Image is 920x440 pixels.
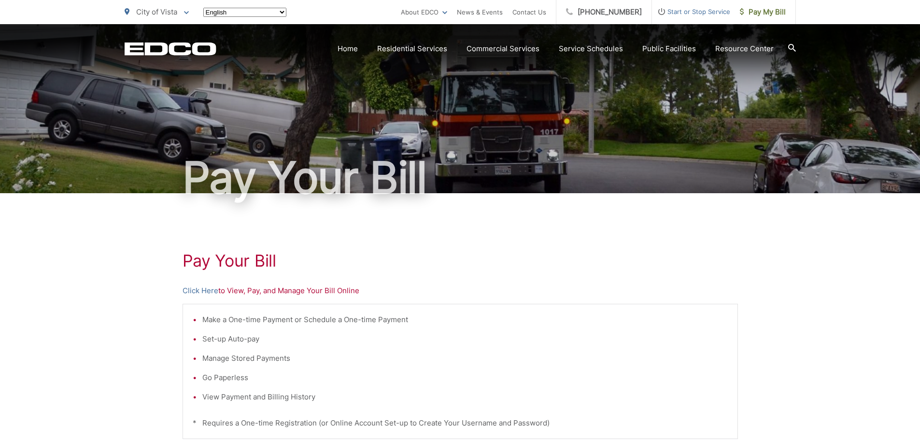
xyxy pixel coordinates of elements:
[512,6,546,18] a: Contact Us
[401,6,447,18] a: About EDCO
[202,353,728,364] li: Manage Stored Payments
[136,7,177,16] span: City of Vista
[457,6,503,18] a: News & Events
[202,314,728,326] li: Make a One-time Payment or Schedule a One-time Payment
[183,285,738,297] p: to View, Pay, and Manage Your Bill Online
[377,43,447,55] a: Residential Services
[467,43,539,55] a: Commercial Services
[125,42,216,56] a: EDCD logo. Return to the homepage.
[202,391,728,403] li: View Payment and Billing History
[642,43,696,55] a: Public Facilities
[740,6,786,18] span: Pay My Bill
[202,333,728,345] li: Set-up Auto-pay
[183,285,218,297] a: Click Here
[125,154,796,202] h1: Pay Your Bill
[193,417,728,429] p: * Requires a One-time Registration (or Online Account Set-up to Create Your Username and Password)
[338,43,358,55] a: Home
[202,372,728,383] li: Go Paperless
[183,251,738,270] h1: Pay Your Bill
[559,43,623,55] a: Service Schedules
[203,8,286,17] select: Select a language
[715,43,774,55] a: Resource Center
